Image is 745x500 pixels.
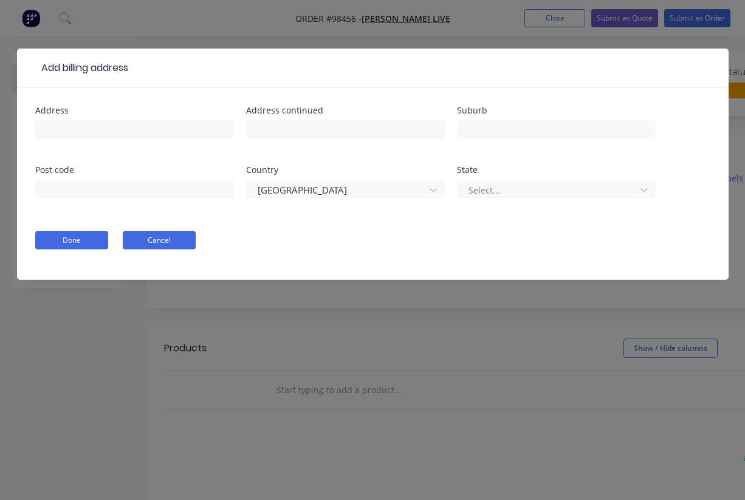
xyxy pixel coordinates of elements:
[35,166,234,174] div: Post code
[35,61,128,75] div: Add billing address
[246,106,445,115] div: Address continued
[246,166,445,174] div: Country
[35,231,108,249] button: Done
[457,106,656,115] div: Suburb
[123,231,196,249] button: Cancel
[457,166,656,174] div: State
[35,106,234,115] div: Address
